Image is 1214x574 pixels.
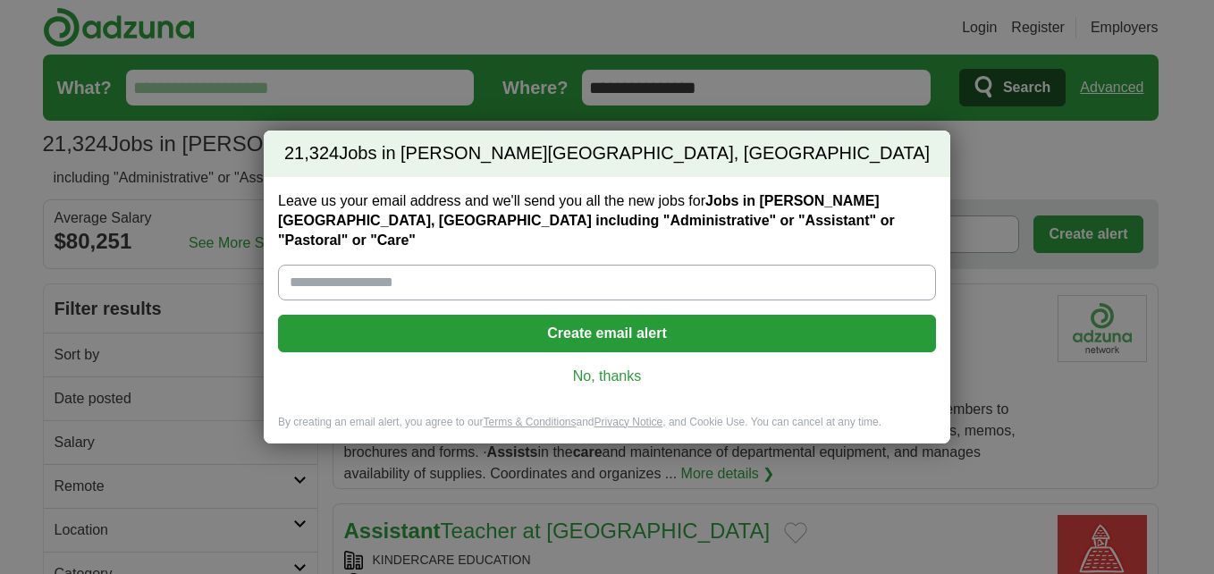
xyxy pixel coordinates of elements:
[264,415,950,444] div: By creating an email alert, you agree to our and , and Cookie Use. You can cancel at any time.
[292,367,922,386] a: No, thanks
[278,193,895,248] strong: Jobs in [PERSON_NAME][GEOGRAPHIC_DATA], [GEOGRAPHIC_DATA] including "Administrative" or "Assistan...
[483,416,576,428] a: Terms & Conditions
[278,315,936,352] button: Create email alert
[594,416,663,428] a: Privacy Notice
[284,141,339,166] span: 21,324
[264,131,950,177] h2: Jobs in [PERSON_NAME][GEOGRAPHIC_DATA], [GEOGRAPHIC_DATA]
[278,191,936,250] label: Leave us your email address and we'll send you all the new jobs for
